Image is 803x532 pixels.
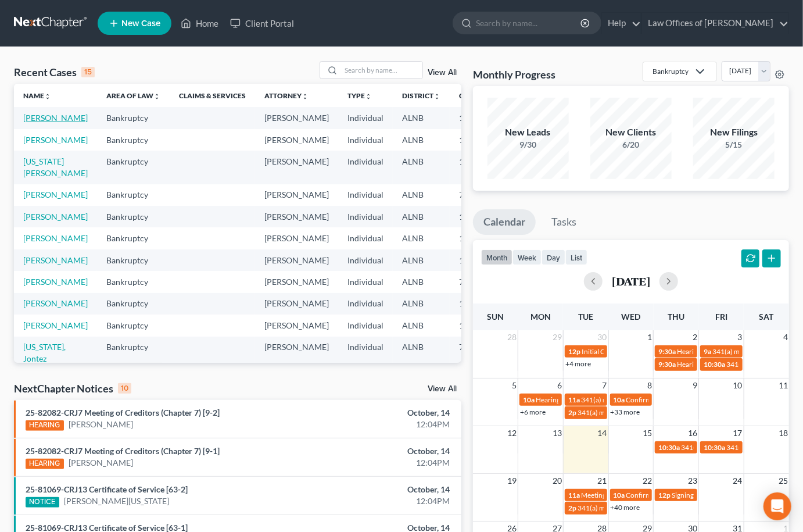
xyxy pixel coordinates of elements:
h3: Monthly Progress [473,67,555,81]
div: 5/15 [693,139,775,151]
span: 24 [732,474,744,488]
td: Bankruptcy [97,315,170,336]
i: unfold_more [302,93,309,100]
div: 15 [81,67,95,77]
a: [PERSON_NAME] [23,255,88,265]
td: ALNB [393,293,450,315]
span: 10a [614,491,625,499]
span: 5 [511,379,518,392]
div: October, 14 [316,484,450,495]
a: [US_STATE][PERSON_NAME] [23,156,88,178]
div: Open Intercom Messenger [763,492,791,520]
td: [PERSON_NAME] [255,151,338,184]
span: Tue [578,312,593,322]
a: +40 more [611,503,640,512]
span: 25 [777,474,789,488]
span: 28 [506,330,518,344]
td: ALNB [393,107,450,128]
span: 341(a) meeting for [PERSON_NAME] [578,408,690,417]
td: ALNB [393,249,450,271]
a: [PERSON_NAME] [23,212,88,222]
div: 12:04PM [316,495,450,507]
a: 25-82082-CRJ7 Meeting of Creditors (Chapter 7) [9-2] [26,408,220,417]
span: 3 [737,330,744,344]
a: [US_STATE], Jontez [23,342,66,363]
div: 10 [118,383,131,394]
button: list [565,249,587,265]
th: Claims & Services [170,84,255,107]
span: New Case [121,19,160,28]
span: 9:30a [658,347,676,356]
td: Bankruptcy [97,227,170,249]
i: unfold_more [365,93,372,100]
div: 9/30 [487,139,569,151]
td: Bankruptcy [97,184,170,206]
div: Recent Cases [14,65,95,79]
i: unfold_more [44,93,51,100]
span: Fri [715,312,727,322]
td: [PERSON_NAME] [255,184,338,206]
div: HEARING [26,459,64,469]
a: Attorneyunfold_more [264,91,309,100]
span: 22 [641,474,653,488]
span: Hearing for [PERSON_NAME] [536,395,626,404]
td: ALNB [393,206,450,227]
td: [PERSON_NAME] [255,107,338,128]
span: Confirmation hearing for [PERSON_NAME] [626,491,758,499]
h2: [DATE] [612,275,650,287]
div: HEARING [26,420,64,431]
span: 12 [506,426,518,440]
td: ALNB [393,315,450,336]
a: Nameunfold_more [23,91,51,100]
button: week [512,249,542,265]
div: New Clients [590,126,672,139]
span: 12p [658,491,671,499]
a: Chapterunfold_more [459,91,499,100]
span: 341(a) meeting for [PERSON_NAME] [581,395,693,404]
td: 13 [450,227,508,249]
td: 13 [450,293,508,315]
td: [PERSON_NAME] [255,249,338,271]
span: Sat [759,312,774,322]
span: 8 [646,379,653,392]
span: 7 [601,379,608,392]
span: 21 [597,474,608,488]
td: 7 [450,184,508,206]
span: 16 [687,426,698,440]
a: +33 more [611,408,640,416]
td: Bankruptcy [97,206,170,227]
button: month [481,249,512,265]
a: [PERSON_NAME] [69,457,133,469]
a: 25-82082-CRJ7 Meeting of Creditors (Chapter 7) [9-1] [26,446,220,456]
td: [PERSON_NAME] [255,227,338,249]
a: Law Offices of [PERSON_NAME] [642,13,788,34]
td: [PERSON_NAME] [255,206,338,227]
td: Individual [338,206,393,227]
td: [PERSON_NAME] [255,271,338,292]
td: Individual [338,107,393,128]
td: Individual [338,271,393,292]
span: 14 [597,426,608,440]
div: NOTICE [26,497,59,508]
td: 13 [450,206,508,227]
span: 19 [506,474,518,488]
span: 20 [551,474,563,488]
td: 13 [450,129,508,151]
td: ALNB [393,271,450,292]
td: ALNB [393,129,450,151]
span: 9:30a [658,360,676,369]
td: 13 [450,107,508,128]
span: 10:30a [658,443,680,452]
a: Districtunfold_more [402,91,440,100]
td: ALNB [393,151,450,184]
a: [PERSON_NAME] [69,419,133,430]
span: 10a [523,395,535,404]
span: Hearing for [PERSON_NAME] [677,347,768,356]
div: New Leads [487,126,569,139]
td: Individual [338,129,393,151]
span: 11a [568,491,580,499]
td: Bankruptcy [97,293,170,315]
i: unfold_more [433,93,440,100]
a: [PERSON_NAME][US_STATE] [64,495,169,507]
td: [PERSON_NAME] [255,129,338,151]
